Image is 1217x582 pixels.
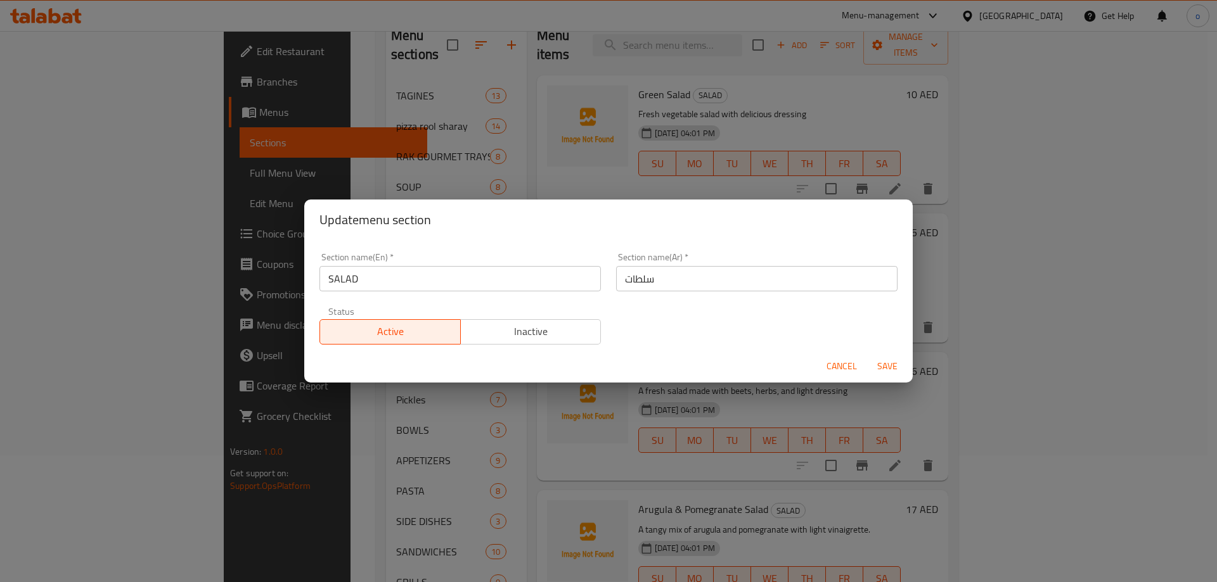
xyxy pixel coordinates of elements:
[319,210,898,230] h2: Update menu section
[821,355,862,378] button: Cancel
[325,322,456,341] span: Active
[872,358,903,374] span: Save
[319,266,601,291] input: Please enter section name(en)
[319,319,461,345] button: Active
[827,358,857,374] span: Cancel
[466,322,596,341] span: Inactive
[616,266,898,291] input: Please enter section name(ar)
[460,319,602,345] button: Inactive
[867,355,908,378] button: Save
